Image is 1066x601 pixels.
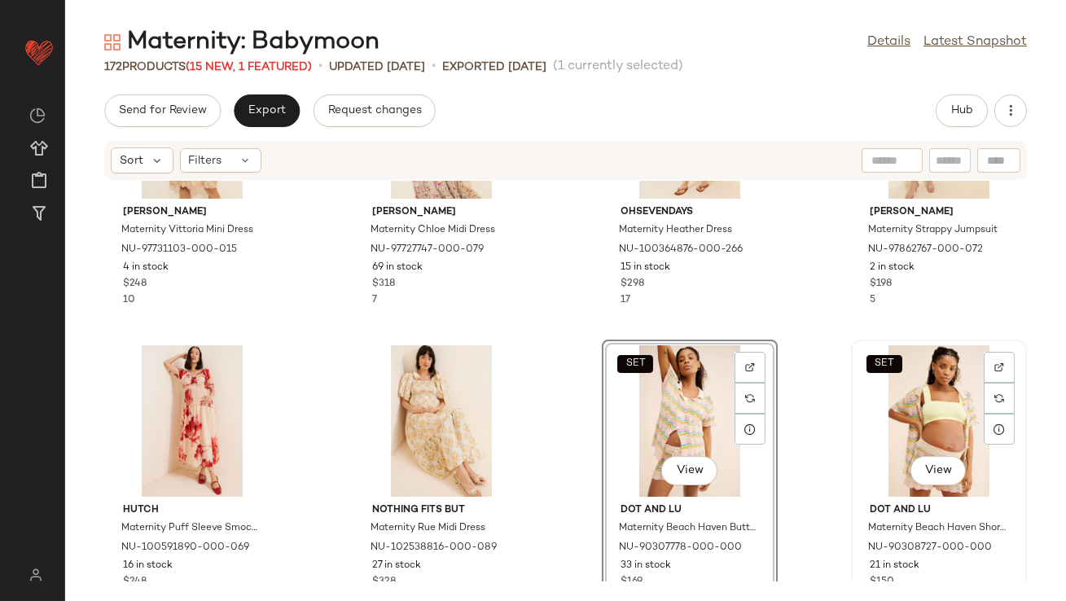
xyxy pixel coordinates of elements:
span: NU-97731103-000-015 [121,243,237,257]
span: 4 in stock [123,261,169,275]
span: (1 currently selected) [553,57,683,77]
a: Details [867,33,910,52]
span: Export [248,104,286,117]
span: $328 [372,575,396,590]
span: Maternity Rue Midi Dress [371,521,485,536]
span: Maternity Puff Sleeve Smocked Dress [121,521,260,536]
span: 69 in stock [372,261,423,275]
button: View [661,456,717,485]
span: 21 in stock [870,559,919,573]
span: NU-90308727-000-000 [868,541,992,555]
span: 17 [621,295,630,305]
button: Export [234,94,300,127]
img: 90308727_000_b [857,345,1021,497]
button: Hub [936,94,988,127]
span: OhSevenDays [621,205,759,220]
span: Dot and Lu [870,503,1008,518]
span: 27 in stock [372,559,421,573]
img: svg%3e [745,393,755,403]
img: svg%3e [745,362,755,372]
span: SET [625,358,646,370]
span: Filters [189,152,222,169]
span: 5 [870,295,875,305]
span: NU-97727747-000-079 [371,243,484,257]
span: View [924,464,952,477]
span: 15 in stock [621,261,670,275]
span: $248 [123,575,147,590]
img: svg%3e [29,107,46,124]
button: View [910,456,966,485]
img: svg%3e [20,568,51,581]
span: Maternity Beach Haven Button Down Top [619,521,757,536]
img: svg%3e [994,393,1004,403]
img: 100591890_069_b [110,345,274,497]
span: Maternity Vittoria Mini Dress [121,223,253,238]
span: NU-90307778-000-000 [619,541,742,555]
span: [PERSON_NAME] [372,205,511,220]
img: 90307778_000_b [608,345,772,497]
span: Send for Review [118,104,207,117]
button: SET [866,355,902,373]
span: • [432,57,436,77]
span: 172 [104,61,122,73]
span: Hutch [123,503,261,518]
span: $248 [123,277,147,292]
span: Maternity Beach Haven Shorts [868,521,1007,536]
p: Exported [DATE] [442,59,546,76]
button: Request changes [314,94,436,127]
p: updated [DATE] [329,59,425,76]
span: 16 in stock [123,559,173,573]
div: Maternity: Babymoon [104,26,379,59]
span: SET [874,358,894,370]
span: $198 [870,277,892,292]
span: $150 [870,575,894,590]
span: Sort [120,152,143,169]
span: [PERSON_NAME] [123,205,261,220]
div: Products [104,59,312,76]
span: NU-100591890-000-069 [121,541,249,555]
span: Maternity Heather Dress [619,223,732,238]
span: Maternity Chloe Midi Dress [371,223,495,238]
img: heart_red.DM2ytmEG.svg [23,36,55,68]
a: Latest Snapshot [923,33,1027,52]
span: View [675,464,703,477]
button: Send for Review [104,94,221,127]
span: NU-97862767-000-072 [868,243,983,257]
span: NU-102538816-000-089 [371,541,497,555]
span: Hub [950,104,973,117]
img: svg%3e [104,34,121,50]
span: NU-100364876-000-266 [619,243,743,257]
span: (15 New, 1 Featured) [186,61,312,73]
img: svg%3e [994,362,1004,372]
span: [PERSON_NAME] [870,205,1008,220]
span: 10 [123,295,135,305]
span: • [318,57,322,77]
span: $298 [621,277,644,292]
button: SET [617,355,653,373]
span: 2 in stock [870,261,915,275]
span: Request changes [327,104,422,117]
span: 7 [372,295,377,305]
span: Maternity Strappy Jumpsuit [868,223,998,238]
img: 102538816_089_b [359,345,524,497]
span: $318 [372,277,395,292]
span: Nothing Fits But [372,503,511,518]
